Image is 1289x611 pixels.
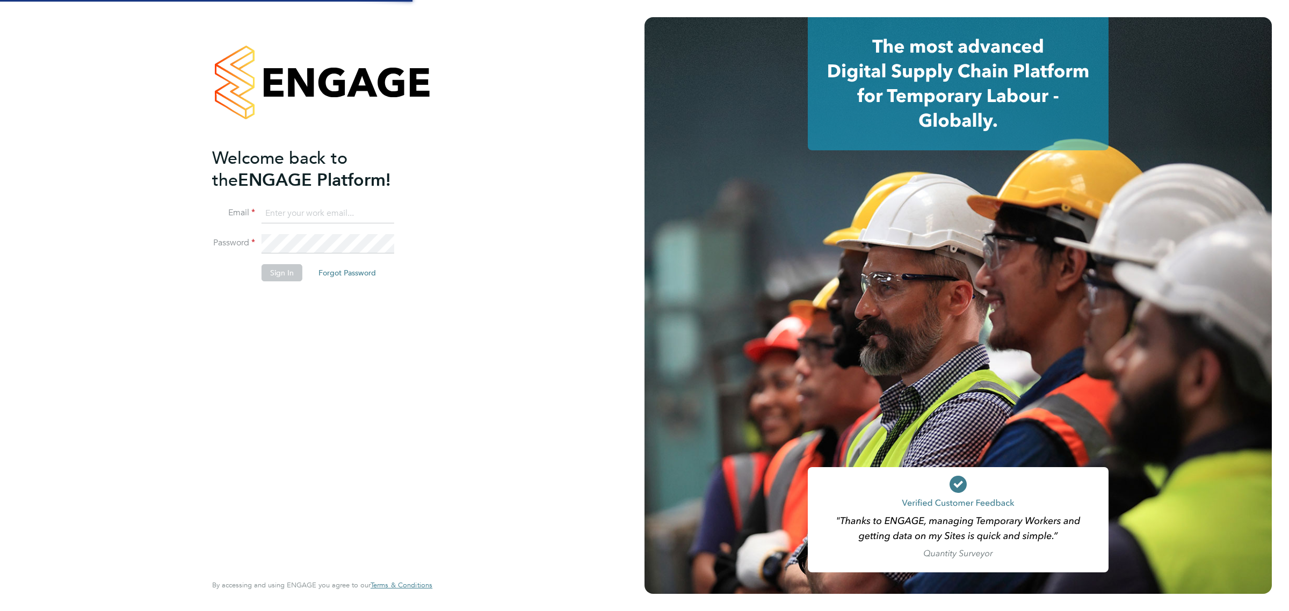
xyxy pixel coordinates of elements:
a: Terms & Conditions [371,581,432,590]
button: Sign In [262,264,302,281]
h2: ENGAGE Platform! [212,147,422,191]
label: Password [212,237,255,249]
button: Forgot Password [310,264,385,281]
label: Email [212,207,255,219]
input: Enter your work email... [262,204,394,223]
span: By accessing and using ENGAGE you agree to our [212,580,432,590]
span: Welcome back to the [212,148,347,191]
